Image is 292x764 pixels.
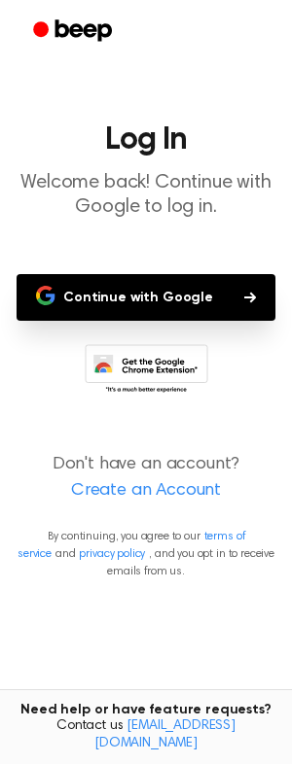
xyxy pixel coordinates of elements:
[79,548,145,560] a: privacy policy
[19,478,273,504] a: Create an Account
[17,274,275,321] button: Continue with Google
[16,171,276,220] p: Welcome back! Continue with Google to log in.
[19,13,129,51] a: Beep
[12,718,280,752] span: Contact us
[16,528,276,580] p: By continuing, you agree to our and , and you opt in to receive emails from us.
[94,719,236,750] a: [EMAIL_ADDRESS][DOMAIN_NAME]
[16,124,276,156] h1: Log In
[16,452,276,504] p: Don't have an account?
